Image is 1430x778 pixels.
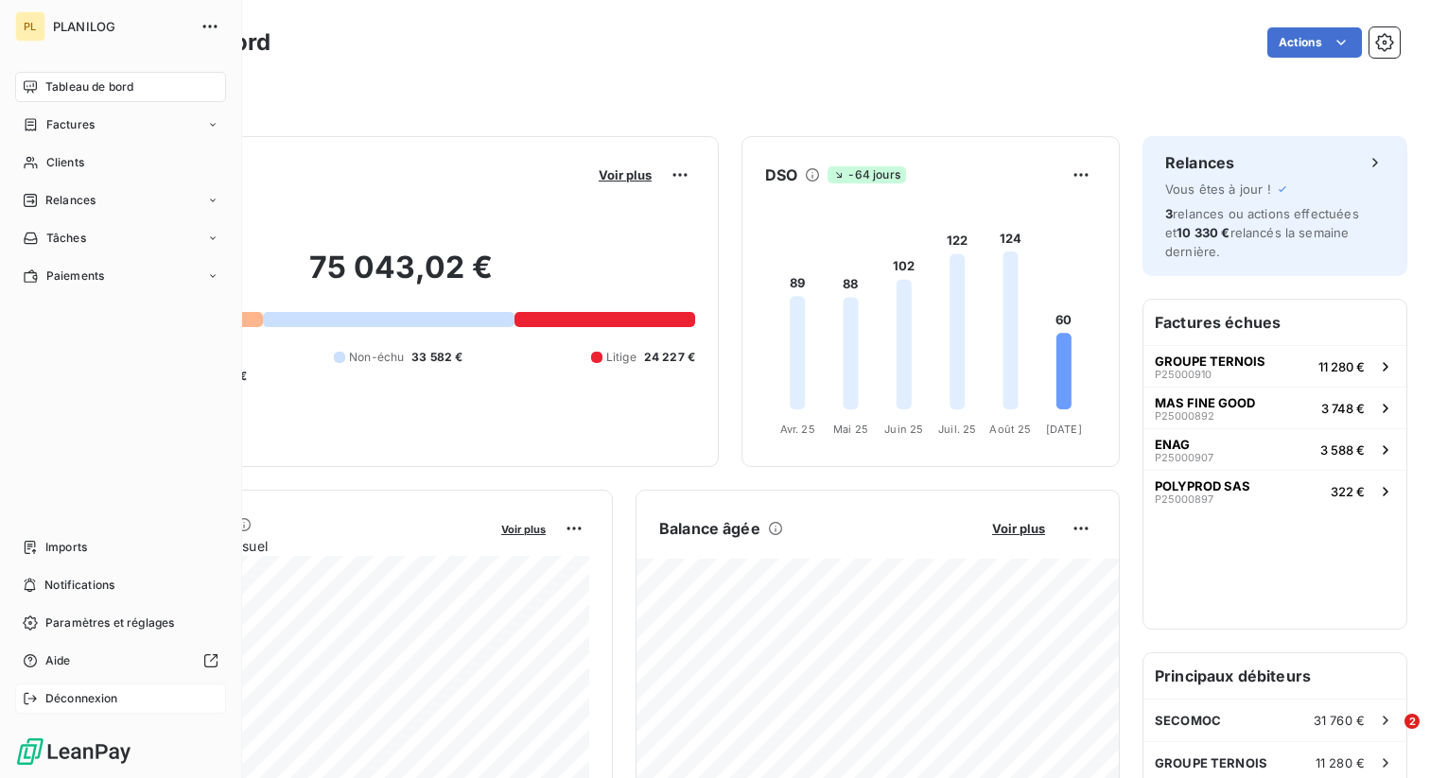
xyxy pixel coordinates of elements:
span: Voir plus [501,523,546,536]
span: Aide [45,652,71,669]
span: Litige [606,349,637,366]
span: Voir plus [992,521,1045,536]
span: 11 280 € [1318,359,1365,374]
h6: Balance âgée [659,517,760,540]
span: 11 280 € [1316,755,1365,770]
span: Notifications [44,577,114,594]
button: GROUPE TERNOISP2500091011 280 € [1143,345,1406,387]
tspan: Mai 25 [833,423,868,436]
span: Imports [45,539,87,556]
a: Aide [15,646,226,676]
button: Voir plus [986,520,1051,537]
span: MAS FINE GOOD [1155,395,1255,410]
span: Paramètres et réglages [45,614,174,631]
span: P25000910 [1155,369,1212,380]
h6: DSO [765,164,797,186]
span: Chiffre d'affaires mensuel [107,536,488,556]
h6: Relances [1165,151,1234,174]
button: ENAGP250009073 588 € [1143,428,1406,470]
div: PL [15,11,45,42]
span: 10 330 € [1177,225,1229,240]
button: Voir plus [496,520,551,537]
span: 24 227 € [644,349,695,366]
tspan: Juin 25 [884,423,923,436]
button: MAS FINE GOODP250008923 748 € [1143,387,1406,428]
tspan: Juil. 25 [938,423,976,436]
span: ENAG [1155,437,1190,452]
h6: Principaux débiteurs [1143,653,1406,699]
span: 33 582 € [411,349,462,366]
span: P25000897 [1155,493,1213,505]
button: Voir plus [593,166,657,183]
tspan: Août 25 [989,423,1031,436]
span: Clients [46,154,84,171]
span: GROUPE TERNOIS [1155,354,1265,369]
span: SECOMOC [1155,713,1221,728]
span: Tableau de bord [45,78,133,95]
span: Non-échu [349,349,404,366]
tspan: Avr. 25 [780,423,815,436]
button: POLYPROD SASP25000897322 € [1143,470,1406,511]
h2: 75 043,02 € [107,249,695,305]
iframe: Intercom live chat [1366,714,1411,759]
button: Actions [1267,27,1362,58]
h6: Factures échues [1143,300,1406,345]
span: Tâches [46,230,86,247]
img: Logo LeanPay [15,736,132,767]
span: 322 € [1331,484,1365,499]
span: 3 [1165,206,1173,221]
span: P25000892 [1155,410,1214,422]
span: 2 [1404,714,1420,729]
span: Voir plus [599,167,652,182]
span: GROUPE TERNOIS [1155,755,1267,770]
span: POLYPROD SAS [1155,478,1250,493]
span: 3 588 € [1320,442,1365,458]
span: -64 jours [828,166,905,183]
span: Vous êtes à jour ! [1165,182,1271,197]
span: 31 760 € [1314,713,1365,728]
span: relances ou actions effectuées et relancés la semaine dernière. [1165,206,1359,259]
span: Paiements [46,268,104,285]
span: PLANILOG [53,19,189,34]
span: Déconnexion [45,690,118,707]
tspan: [DATE] [1046,423,1082,436]
span: P25000907 [1155,452,1213,463]
span: 3 748 € [1321,401,1365,416]
span: Factures [46,116,95,133]
span: Relances [45,192,96,209]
